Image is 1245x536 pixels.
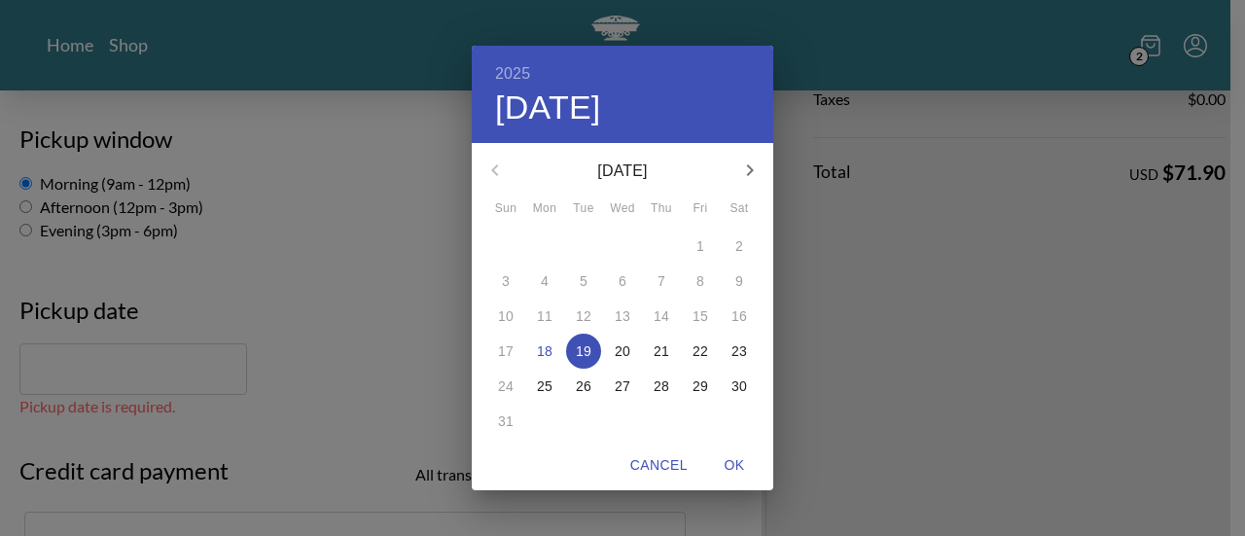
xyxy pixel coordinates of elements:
[566,199,601,219] span: Tue
[605,334,640,369] button: 20
[527,199,562,219] span: Mon
[711,453,758,478] span: OK
[605,199,640,219] span: Wed
[488,199,523,219] span: Sun
[683,369,718,404] button: 29
[615,341,630,361] p: 20
[683,334,718,369] button: 22
[654,341,669,361] p: 21
[703,447,765,483] button: OK
[566,369,601,404] button: 26
[644,334,679,369] button: 21
[566,334,601,369] button: 19
[630,453,688,478] span: Cancel
[615,376,630,396] p: 27
[693,341,708,361] p: 22
[527,369,562,404] button: 25
[576,341,591,361] p: 19
[644,369,679,404] button: 28
[622,447,695,483] button: Cancel
[537,376,552,396] p: 25
[495,88,601,128] button: [DATE]
[683,199,718,219] span: Fri
[731,376,747,396] p: 30
[722,369,757,404] button: 30
[495,60,530,88] button: 2025
[693,376,708,396] p: 29
[605,369,640,404] button: 27
[518,160,727,183] p: [DATE]
[537,341,552,361] p: 18
[654,376,669,396] p: 28
[722,334,757,369] button: 23
[576,376,591,396] p: 26
[644,199,679,219] span: Thu
[527,334,562,369] button: 18
[722,199,757,219] span: Sat
[731,341,747,361] p: 23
